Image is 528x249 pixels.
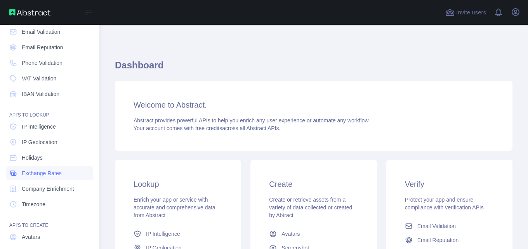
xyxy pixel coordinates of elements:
[266,227,361,241] a: Avatars
[6,182,93,196] a: Company Enrichment
[115,59,512,78] h1: Dashboard
[456,8,486,17] span: Invite users
[6,135,93,149] a: IP Geolocation
[134,117,370,124] span: Abstract provides powerful APIs to help you enrich any user experience or automate any workflow.
[134,197,215,218] span: Enrich your app or service with accurate and comprehensive data from Abstract
[6,197,93,211] a: Timezone
[130,227,226,241] a: IP Intelligence
[417,222,456,230] span: Email Validation
[405,179,494,190] h3: Verify
[22,28,60,36] span: Email Validation
[22,90,59,98] span: IBAN Validation
[444,6,488,19] button: Invite users
[6,166,93,180] a: Exchange Rates
[22,233,40,241] span: Avatars
[134,99,494,110] h3: Welcome to Abstract.
[22,154,43,162] span: Holidays
[281,230,300,238] span: Avatars
[195,125,222,131] span: free credits
[6,87,93,101] a: IBAN Validation
[146,230,180,238] span: IP Intelligence
[6,25,93,39] a: Email Validation
[134,125,280,131] span: Your account comes with across all Abstract APIs.
[22,123,56,131] span: IP Intelligence
[405,197,484,211] span: Protect your app and ensure compliance with verification APIs
[22,200,45,208] span: Timezone
[269,179,358,190] h3: Create
[22,44,63,51] span: Email Reputation
[6,56,93,70] a: Phone Validation
[22,75,56,82] span: VAT Validation
[22,169,62,177] span: Exchange Rates
[417,236,459,244] span: Email Reputation
[22,138,57,146] span: IP Geolocation
[22,185,74,193] span: Company Enrichment
[6,213,93,228] div: API'S TO CREATE
[6,40,93,54] a: Email Reputation
[6,151,93,165] a: Holidays
[6,71,93,85] a: VAT Validation
[6,120,93,134] a: IP Intelligence
[9,9,50,16] img: Abstract API
[402,233,497,247] a: Email Reputation
[402,219,497,233] a: Email Validation
[6,230,93,244] a: Avatars
[6,103,93,118] div: API'S TO LOOKUP
[269,197,352,218] span: Create or retrieve assets from a variety of data collected or created by Abtract
[134,179,222,190] h3: Lookup
[22,59,63,67] span: Phone Validation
